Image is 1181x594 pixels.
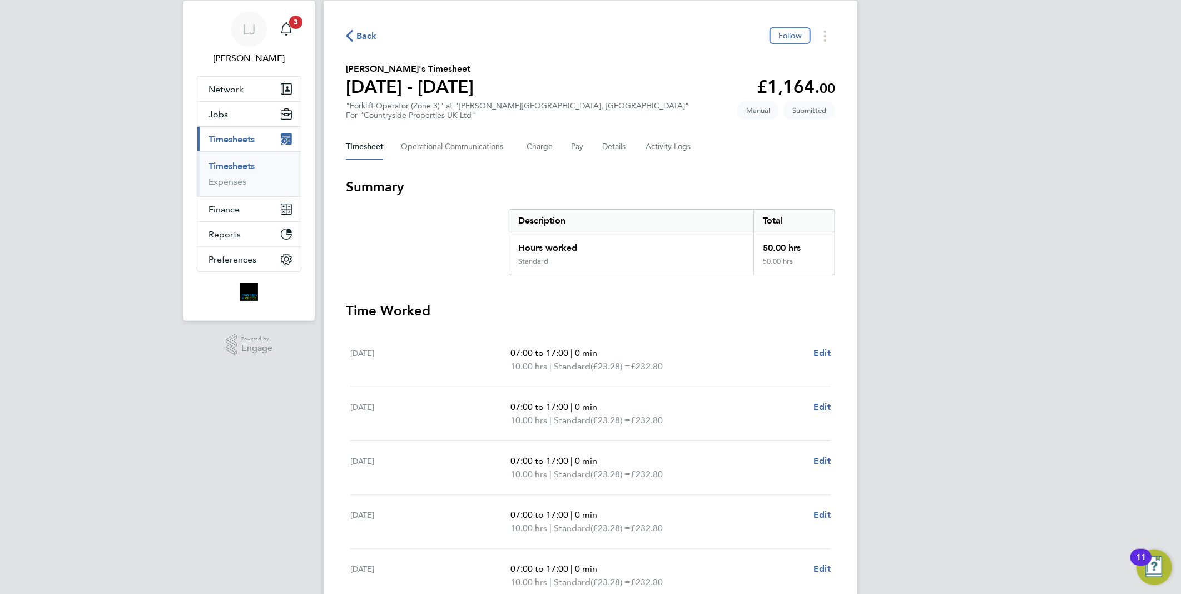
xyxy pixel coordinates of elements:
[197,197,301,221] button: Finance
[813,456,831,466] span: Edit
[813,346,831,360] a: Edit
[510,509,568,520] span: 07:00 to 17:00
[509,232,753,257] div: Hours worked
[346,111,689,120] div: For "Countryside Properties UK Ltd"
[554,414,590,427] span: Standard
[510,415,547,425] span: 10.00 hrs
[510,402,568,412] span: 07:00 to 17:00
[346,101,689,120] div: "Forklift Operator (Zone 3)" at "[PERSON_NAME][GEOGRAPHIC_DATA], [GEOGRAPHIC_DATA]"
[549,361,552,372] span: |
[813,562,831,576] a: Edit
[549,577,552,587] span: |
[509,209,835,275] div: Summary
[197,283,301,301] a: Go to home page
[813,454,831,468] a: Edit
[209,254,256,265] span: Preferences
[813,509,831,520] span: Edit
[350,454,510,481] div: [DATE]
[570,509,573,520] span: |
[197,12,301,65] a: LJ[PERSON_NAME]
[240,283,258,301] img: bromak-logo-retina.png
[209,109,228,120] span: Jobs
[554,522,590,535] span: Standard
[820,80,835,96] span: 00
[401,133,509,160] button: Operational Communications
[346,133,383,160] button: Timesheet
[346,29,377,43] button: Back
[209,229,241,240] span: Reports
[350,400,510,427] div: [DATE]
[590,469,631,479] span: (£23.28) =
[350,346,510,373] div: [DATE]
[209,161,255,171] a: Timesheets
[575,456,597,466] span: 0 min
[783,101,835,120] span: This timesheet is Submitted.
[510,348,568,358] span: 07:00 to 17:00
[753,210,835,232] div: Total
[1136,557,1146,572] div: 11
[813,563,831,574] span: Edit
[356,29,377,43] span: Back
[197,52,301,65] span: Lewis Jones
[197,127,301,151] button: Timesheets
[575,348,597,358] span: 0 min
[757,76,835,97] app-decimal: £1,164.
[631,361,663,372] span: £232.80
[554,576,590,589] span: Standard
[770,27,811,44] button: Follow
[602,133,628,160] button: Details
[753,257,835,275] div: 50.00 hrs
[631,469,663,479] span: £232.80
[510,469,547,479] span: 10.00 hrs
[575,509,597,520] span: 0 min
[527,133,553,160] button: Charge
[631,577,663,587] span: £232.80
[346,302,835,320] h3: Time Worked
[590,415,631,425] span: (£23.28) =
[289,16,302,29] span: 3
[510,361,547,372] span: 10.00 hrs
[197,247,301,271] button: Preferences
[590,361,631,372] span: (£23.28) =
[813,400,831,414] a: Edit
[510,456,568,466] span: 07:00 to 17:00
[554,468,590,481] span: Standard
[510,523,547,533] span: 10.00 hrs
[509,210,753,232] div: Description
[778,31,802,41] span: Follow
[518,257,548,266] div: Standard
[346,178,835,196] h3: Summary
[241,334,272,344] span: Powered by
[737,101,779,120] span: This timesheet was manually created.
[570,456,573,466] span: |
[590,523,631,533] span: (£23.28) =
[554,360,590,373] span: Standard
[209,176,246,187] a: Expenses
[197,222,301,246] button: Reports
[241,344,272,353] span: Engage
[1137,550,1172,585] button: Open Resource Center, 11 new notifications
[197,102,301,126] button: Jobs
[813,348,831,358] span: Edit
[183,1,315,321] nav: Main navigation
[510,577,547,587] span: 10.00 hrs
[275,12,297,47] a: 3
[815,27,835,44] button: Timesheets Menu
[209,204,240,215] span: Finance
[549,415,552,425] span: |
[242,22,256,37] span: LJ
[631,523,663,533] span: £232.80
[575,402,597,412] span: 0 min
[575,563,597,574] span: 0 min
[590,577,631,587] span: (£23.28) =
[549,469,552,479] span: |
[209,134,255,145] span: Timesheets
[813,402,831,412] span: Edit
[346,76,474,98] h1: [DATE] - [DATE]
[226,334,273,355] a: Powered byEngage
[549,523,552,533] span: |
[197,77,301,101] button: Network
[570,563,573,574] span: |
[346,62,474,76] h2: [PERSON_NAME]'s Timesheet
[510,563,568,574] span: 07:00 to 17:00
